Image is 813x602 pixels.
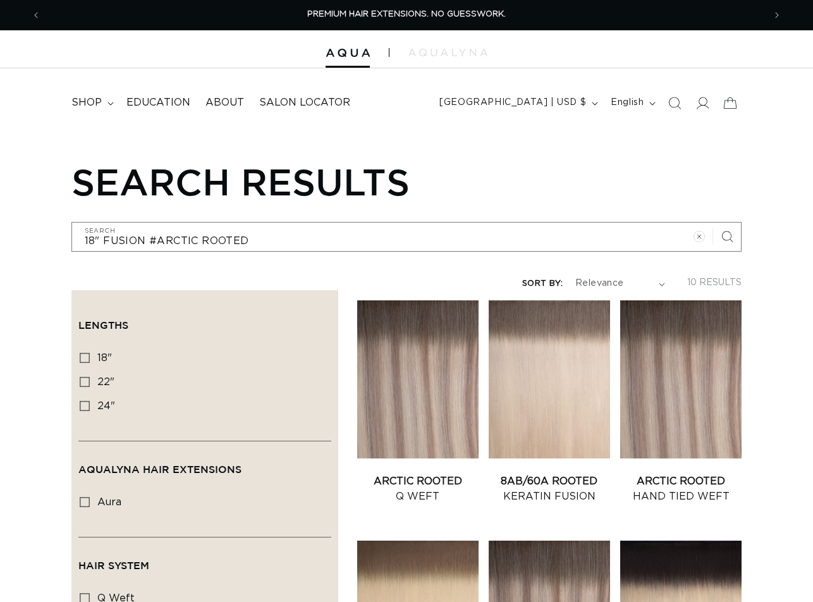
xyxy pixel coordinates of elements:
[685,223,713,250] button: Clear search term
[97,401,115,411] span: 24"
[661,89,688,117] summary: Search
[78,297,331,343] summary: Lengths (0 selected)
[22,3,50,27] button: Previous announcement
[439,96,586,109] span: [GEOGRAPHIC_DATA] | USD $
[119,89,198,117] a: Education
[97,497,121,507] span: aura
[307,10,506,18] span: PREMIUM HAIR EXTENSIONS. NO GUESSWORK.
[432,91,603,115] button: [GEOGRAPHIC_DATA] | USD $
[97,377,114,387] span: 22"
[713,223,741,250] button: Search
[489,474,610,504] a: 8AB/60A Rooted Keratin Fusion
[326,49,370,58] img: Aqua Hair Extensions
[205,96,244,109] span: About
[763,3,791,27] button: Next announcement
[126,96,190,109] span: Education
[97,353,112,363] span: 18"
[78,319,128,331] span: Lengths
[357,474,479,504] a: Arctic Rooted Q Weft
[603,91,661,115] button: English
[252,89,358,117] a: Salon Locator
[78,464,241,475] span: AquaLyna Hair Extensions
[64,89,119,117] summary: shop
[78,441,331,487] summary: AquaLyna Hair Extensions (0 selected)
[78,537,331,583] summary: Hair System (0 selected)
[408,49,487,56] img: aqualyna.com
[611,96,644,109] span: English
[522,279,563,288] label: Sort by:
[620,474,742,504] a: Arctic Rooted Hand Tied Weft
[71,96,102,109] span: shop
[259,96,350,109] span: Salon Locator
[78,560,149,571] span: Hair System
[198,89,252,117] a: About
[687,278,742,287] span: 10 results
[71,160,742,203] h1: Search results
[72,223,742,251] input: Search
